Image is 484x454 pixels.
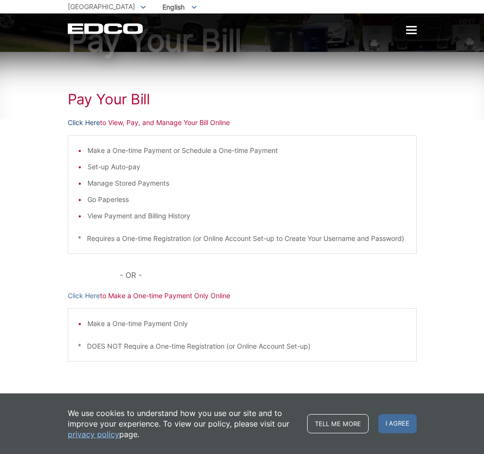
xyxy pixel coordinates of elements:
[68,117,417,128] p: to View, Pay, and Manage Your Bill Online
[87,318,407,329] li: Make a One-time Payment Only
[87,178,407,189] li: Manage Stored Payments
[87,211,407,221] li: View Payment and Billing History
[68,408,298,440] p: We use cookies to understand how you use our site and to improve your experience. To view our pol...
[87,145,407,156] li: Make a One-time Payment or Schedule a One-time Payment
[307,414,369,433] a: Tell me more
[68,23,144,34] a: EDCD logo. Return to the homepage.
[68,290,100,301] a: Click Here
[378,414,417,433] span: I agree
[68,117,100,128] a: Click Here
[68,90,417,108] h1: Pay Your Bill
[78,233,407,244] p: * Requires a One-time Registration (or Online Account Set-up to Create Your Username and Password)
[68,2,135,11] span: [GEOGRAPHIC_DATA]
[87,162,407,172] li: Set-up Auto-pay
[78,341,407,352] p: * DOES NOT Require a One-time Registration (or Online Account Set-up)
[120,268,416,282] p: - OR -
[87,194,407,205] li: Go Paperless
[68,290,417,301] p: to Make a One-time Payment Only Online
[68,25,417,56] h1: Pay Your Bill
[68,429,119,440] a: privacy policy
